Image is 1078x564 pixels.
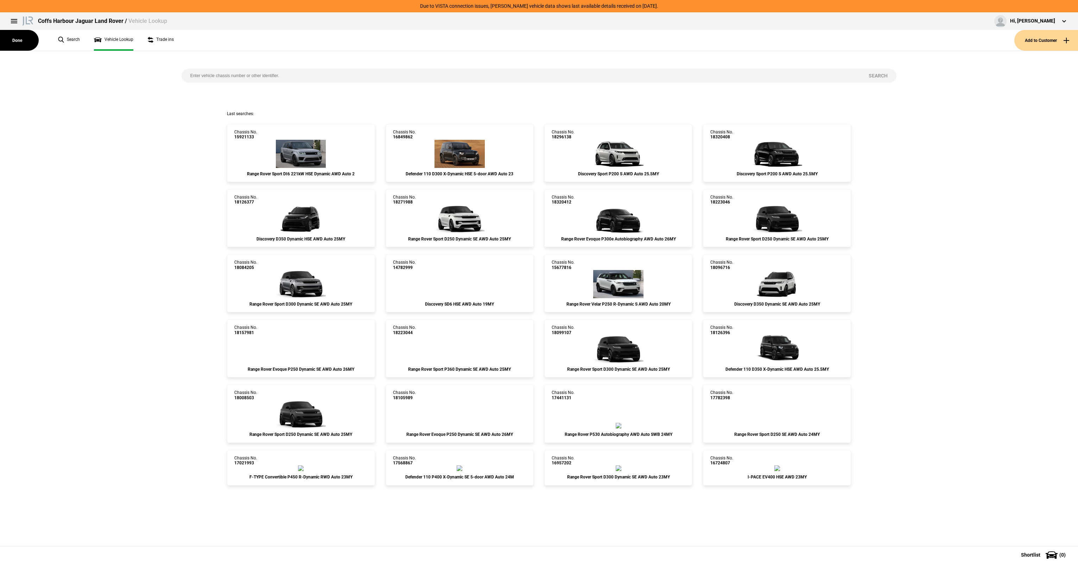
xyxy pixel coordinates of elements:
[552,265,575,270] span: 15677816
[710,200,733,205] span: 18223046
[552,130,575,140] div: Chassis No.
[710,237,844,242] div: Range Rover Sport D250 Dynamic SE AWD Auto 25MY
[1059,552,1066,557] span: ( 0 )
[593,270,643,298] img: 15677816_ext.jpeg
[393,460,416,465] span: 17568867
[710,260,733,270] div: Chassis No.
[435,205,484,233] img: 18271988_ext.jpeg
[552,395,575,400] span: 17441131
[552,475,685,480] div: Range Rover Sport D300 Dynamic SE AWD Auto 23MY
[393,302,526,307] div: Discovery SD6 HSE AWD Auto 19MY
[234,330,257,335] span: 18157981
[393,475,526,480] div: Defender 110 P400 X-Dynamic SE 5-door AWD Auto 24M
[593,205,643,233] img: 18320412_ext.jpeg
[234,460,257,465] span: 17021993
[393,395,416,400] span: 18105989
[1010,546,1078,564] button: Shortlist(0)
[774,465,780,471] img: exterior-0
[21,15,34,26] img: landrover.png
[234,302,368,307] div: Range Rover Sport D300 Dynamic SE AWD Auto 25MY
[710,460,733,465] span: 16724807
[710,395,733,400] span: 17782398
[393,260,416,270] div: Chassis No.
[552,460,575,465] span: 16957202
[182,69,860,83] input: Enter vehicle chassis number or other identifier.
[710,475,844,480] div: I-PACE EV400 HSE AWD 23MY
[276,205,326,233] img: 18126377_ext.jpeg
[234,195,257,205] div: Chassis No.
[393,195,416,205] div: Chassis No.
[552,367,685,372] div: Range Rover Sport D300 Dynamic SE AWD Auto 25MY
[752,335,802,363] img: 18126396_ext.jpeg
[393,367,526,372] div: Range Rover Sport P360 Dynamic SE AWD Auto 25MY
[234,130,257,140] div: Chassis No.
[710,330,733,335] span: 18126396
[227,111,254,116] span: Last searches:
[593,335,643,363] img: 18099107_ext.jpeg
[94,30,133,51] a: Vehicle Lookup
[393,325,416,335] div: Chassis No.
[552,260,575,270] div: Chassis No.
[552,432,685,437] div: Range Rover P530 Autobiography AWD Auto SWB 24MY
[393,432,526,437] div: Range Rover Evoque P250 Dynamic SE AWD Auto 26MY
[234,475,368,480] div: F-TYPE Convertible P450 R-Dynamic RWD Auto 23MY
[393,265,416,270] span: 14782999
[710,302,844,307] div: Discovery D350 Dynamic SE AWD Auto 25MY
[710,195,733,205] div: Chassis No.
[234,260,257,270] div: Chassis No.
[276,400,326,428] img: 18008503_ext.jpeg
[393,390,416,400] div: Chassis No.
[710,134,733,139] span: 18320408
[393,330,416,335] span: 18223044
[552,200,575,205] span: 18320412
[234,432,368,437] div: Range Rover Sport D250 Dynamic SE AWD Auto 25MY
[552,134,575,139] span: 18296138
[616,423,621,428] img: exterior-0
[276,140,326,168] img: 15921133_ext.jpeg
[234,325,257,335] div: Chassis No.
[552,456,575,466] div: Chassis No.
[276,270,326,298] img: 18084205_ext.jpeg
[234,456,257,466] div: Chassis No.
[234,171,368,176] div: Range Rover Sport DI6 221kW HSE Dynamic AWD Auto 2
[1021,552,1040,557] span: Shortlist
[752,140,802,168] img: 18320408_ext.jpeg
[234,134,257,139] span: 15921133
[234,367,368,372] div: Range Rover Evoque P250 Dynamic SE AWD Auto 26MY
[393,456,416,466] div: Chassis No.
[552,237,685,242] div: Range Rover Evoque P300e Autobiography AWD Auto 26MY
[234,200,257,205] span: 18126377
[234,390,257,400] div: Chassis No.
[128,18,167,24] span: Vehicle Lookup
[710,265,733,270] span: 18096716
[393,171,526,176] div: Defender 110 D300 X-Dynamic HSE 5-door AWD Auto 23
[393,237,526,242] div: Range Rover Sport D250 Dynamic SE AWD Auto 25MY
[234,237,368,242] div: Discovery D350 Dynamic HSE AWD Auto 25MY
[710,390,733,400] div: Chassis No.
[234,265,257,270] span: 18084205
[752,270,802,298] img: 18096716_ext.jpeg
[552,390,575,400] div: Chassis No.
[393,130,416,140] div: Chassis No.
[393,200,416,205] span: 18271988
[38,17,167,25] div: Coffs Harbour Jaguar Land Rover /
[298,465,304,471] img: exterior-0
[710,367,844,372] div: Defender 110 D350 X-Dynamic HSE AWD Auto 25.5MY
[234,395,257,400] span: 18008503
[593,140,643,168] img: 18296138_ext.jpeg
[710,325,733,335] div: Chassis No.
[552,171,685,176] div: Discovery Sport P200 S AWD Auto 25.5MY
[616,465,621,471] img: exterior-0
[710,456,733,466] div: Chassis No.
[710,432,844,437] div: Range Rover Sport D250 SE AWD Auto 24MY
[752,205,802,233] img: 18223046_ext.jpeg
[393,134,416,139] span: 16849862
[552,302,685,307] div: Range Rover Velar P250 R-Dynamic S AWD Auto 20MY
[710,130,733,140] div: Chassis No.
[860,69,896,83] button: Search
[710,171,844,176] div: Discovery Sport P200 S AWD Auto 25.5MY
[58,30,80,51] a: Search
[552,195,575,205] div: Chassis No.
[435,140,484,168] img: 16849862_ext.jpeg
[457,465,462,471] img: exterior-0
